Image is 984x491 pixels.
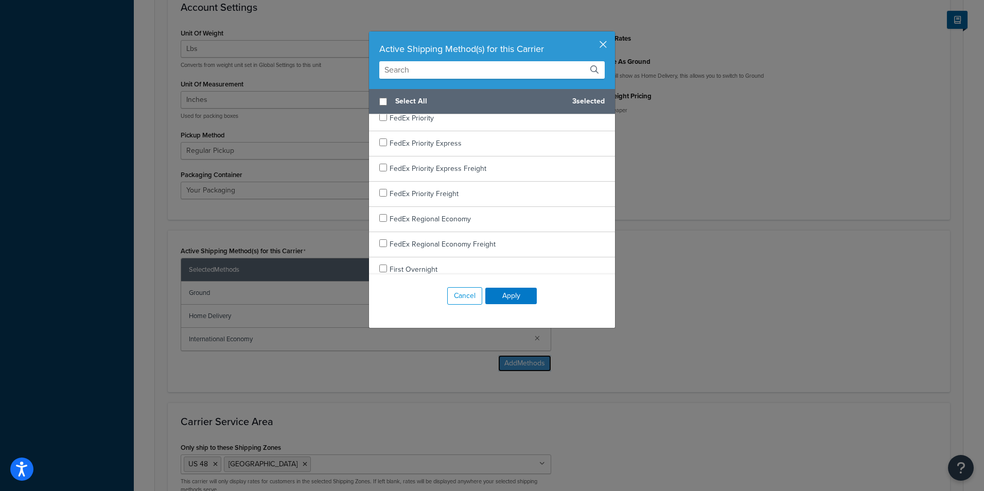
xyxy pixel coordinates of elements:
span: Select All [395,94,564,109]
input: Search [379,61,605,79]
button: Apply [485,288,537,304]
span: FedEx Regional Economy [390,214,471,224]
div: Active Shipping Method(s) for this Carrier [379,42,605,56]
div: 3 selected [369,89,615,114]
span: First Overnight [390,264,437,275]
span: FedEx Regional Economy Freight [390,239,496,250]
span: FedEx Priority Express [390,138,462,149]
span: FedEx Priority Freight [390,188,459,199]
span: FedEx Priority [390,113,434,124]
span: FedEx Priority Express Freight [390,163,486,174]
button: Cancel [447,287,482,305]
